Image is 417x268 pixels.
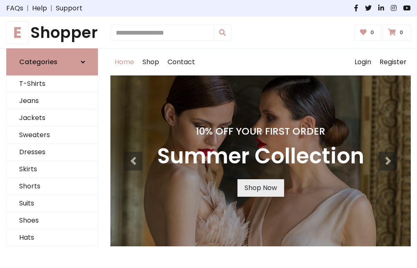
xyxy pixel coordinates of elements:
span: 0 [368,29,376,36]
a: Jeans [7,93,97,110]
a: Skirts [7,161,97,178]
a: Shop [138,49,163,75]
a: Suits [7,195,97,212]
a: Login [350,49,375,75]
a: Contact [163,49,199,75]
h6: Categories [19,58,57,66]
span: 0 [397,29,405,36]
h4: 10% Off Your First Order [157,125,364,137]
a: 0 [355,25,382,40]
a: Hats [7,229,97,246]
a: Shop Now [237,179,284,197]
span: E [6,21,29,44]
a: Sweaters [7,127,97,144]
span: | [47,3,56,13]
a: Register [375,49,411,75]
a: Support [56,3,82,13]
span: | [23,3,32,13]
a: FAQs [6,3,23,13]
a: Home [110,49,138,75]
a: EShopper [6,23,98,42]
a: Dresses [7,144,97,161]
a: Shoes [7,212,97,229]
h3: Summer Collection [157,144,364,169]
a: T-Shirts [7,75,97,93]
h1: Shopper [6,23,98,42]
a: Jackets [7,110,97,127]
a: Shorts [7,178,97,195]
a: 0 [383,25,411,40]
a: Categories [6,48,98,75]
a: Help [32,3,47,13]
